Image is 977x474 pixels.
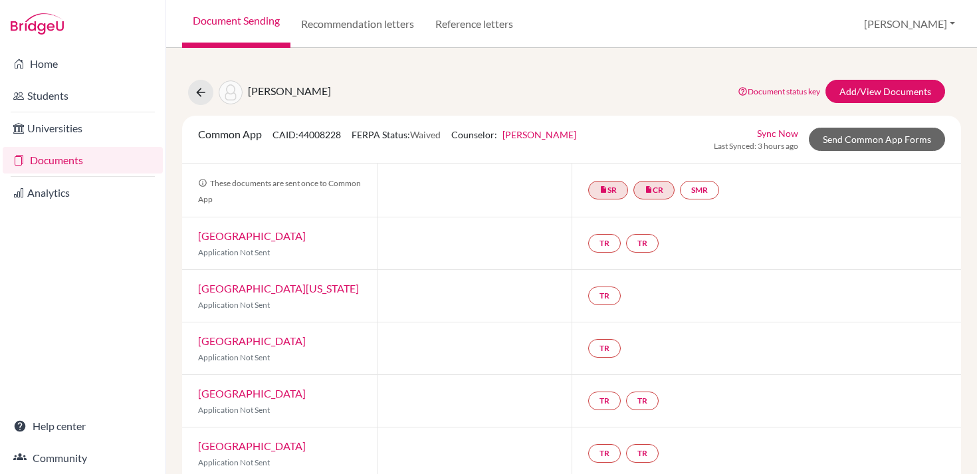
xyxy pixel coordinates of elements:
a: Students [3,82,163,109]
a: insert_drive_fileCR [633,181,675,199]
a: Analytics [3,179,163,206]
a: TR [588,287,621,305]
a: TR [588,444,621,463]
a: [GEOGRAPHIC_DATA] [198,229,306,242]
a: [GEOGRAPHIC_DATA] [198,334,306,347]
a: Home [3,51,163,77]
button: [PERSON_NAME] [858,11,961,37]
a: Add/View Documents [825,80,945,103]
a: [GEOGRAPHIC_DATA] [198,439,306,452]
span: Waived [410,129,441,140]
a: Document status key [738,86,820,96]
span: Application Not Sent [198,300,270,310]
a: Help center [3,413,163,439]
a: [GEOGRAPHIC_DATA][US_STATE] [198,282,359,295]
a: [PERSON_NAME] [502,129,576,140]
span: CAID: 44008228 [272,129,341,140]
span: These documents are sent once to Common App [198,178,361,204]
a: Community [3,445,163,471]
span: Application Not Sent [198,352,270,362]
a: TR [588,339,621,358]
span: Counselor: [451,129,576,140]
a: Sync Now [757,126,798,140]
span: Common App [198,128,262,140]
span: Application Not Sent [198,247,270,257]
a: Universities [3,115,163,142]
a: TR [588,392,621,410]
a: Send Common App Forms [809,128,945,151]
a: insert_drive_fileSR [588,181,628,199]
span: [PERSON_NAME] [248,84,331,97]
a: TR [626,444,659,463]
span: FERPA Status: [352,129,441,140]
img: Bridge-U [11,13,64,35]
a: [GEOGRAPHIC_DATA] [198,387,306,400]
span: Application Not Sent [198,457,270,467]
a: TR [588,234,621,253]
span: Application Not Sent [198,405,270,415]
i: insert_drive_file [599,185,607,193]
a: Documents [3,147,163,174]
i: insert_drive_file [645,185,653,193]
a: TR [626,234,659,253]
a: TR [626,392,659,410]
span: Last Synced: 3 hours ago [714,140,798,152]
a: SMR [680,181,719,199]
